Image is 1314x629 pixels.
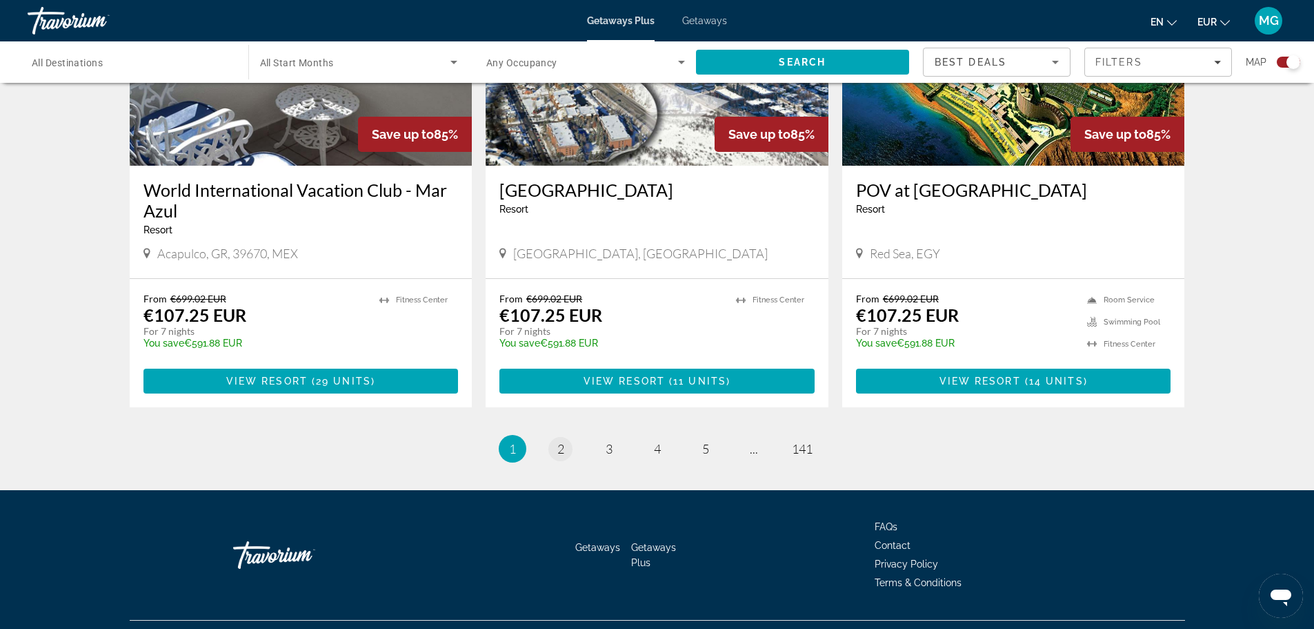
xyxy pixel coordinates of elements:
span: View Resort [939,376,1021,387]
span: 11 units [673,376,726,387]
span: 2 [557,441,564,456]
span: ... [750,441,758,456]
span: Room Service [1104,296,1155,304]
span: 5 [702,441,709,456]
a: [GEOGRAPHIC_DATA] [499,180,815,200]
p: €107.25 EUR [856,304,959,325]
span: You save [856,338,897,349]
span: 14 units [1029,376,1084,387]
button: Filters [1084,48,1232,77]
a: POV at [GEOGRAPHIC_DATA] [856,180,1171,200]
span: Fitness Center [753,296,804,304]
a: Getaways [682,15,727,26]
span: From [499,293,523,304]
input: Select destination [32,55,230,71]
span: Any Occupancy [486,57,557,68]
span: 141 [792,441,813,456]
span: ( ) [1021,376,1088,387]
button: Search [696,50,910,75]
span: Resort [499,204,528,215]
span: [GEOGRAPHIC_DATA], [GEOGRAPHIC_DATA] [513,246,768,261]
span: Save up to [1084,127,1146,142]
span: Save up to [728,127,790,142]
div: 85% [1071,117,1184,152]
a: Travorium [28,3,166,39]
a: Terms & Conditions [875,577,962,588]
iframe: Bouton de lancement de la fenêtre de messagerie [1259,574,1303,618]
span: €699.02 EUR [526,293,582,304]
a: Contact [875,540,910,551]
p: €107.25 EUR [143,304,246,325]
span: Best Deals [935,57,1006,68]
button: Change currency [1197,12,1230,32]
span: View Resort [226,376,308,387]
span: Fitness Center [1104,340,1155,349]
button: View Resort(14 units) [856,369,1171,394]
span: en [1151,17,1164,28]
span: From [856,293,879,304]
span: MG [1259,14,1279,28]
span: ( ) [308,376,375,387]
span: Acapulco, GR, 39670, MEX [157,246,298,261]
p: €107.25 EUR [499,304,602,325]
p: €591.88 EUR [856,338,1074,349]
div: 85% [715,117,828,152]
span: From [143,293,167,304]
span: Fitness Center [396,296,448,304]
span: All Start Months [260,57,334,68]
span: Save up to [372,127,434,142]
p: For 7 nights [143,325,366,338]
span: Swimming Pool [1104,318,1160,327]
a: Getaways [575,542,620,553]
button: View Resort(29 units) [143,369,459,394]
span: You save [499,338,540,349]
span: 29 units [316,376,371,387]
p: For 7 nights [856,325,1074,338]
span: Filters [1095,57,1142,68]
span: View Resort [584,376,665,387]
button: User Menu [1251,6,1286,35]
span: 1 [509,441,516,456]
p: €591.88 EUR [143,338,366,349]
p: For 7 nights [499,325,722,338]
span: All Destinations [32,57,103,68]
mat-select: Sort by [935,54,1059,70]
span: €699.02 EUR [170,293,226,304]
span: 4 [654,441,661,456]
p: €591.88 EUR [499,338,722,349]
span: Resort [143,224,172,235]
a: Getaways Plus [631,542,676,568]
a: Getaways Plus [587,15,655,26]
div: 85% [358,117,472,152]
span: Red Sea, EGY [870,246,940,261]
span: 3 [606,441,613,456]
span: Search [779,57,826,68]
a: FAQs [875,521,897,532]
button: Change language [1151,12,1177,32]
button: View Resort(11 units) [499,369,815,394]
a: Go Home [233,534,371,576]
span: You save [143,338,184,349]
a: World International Vacation Club - Mar Azul [143,180,459,221]
span: EUR [1197,17,1217,28]
a: Privacy Policy [875,559,938,570]
span: Resort [856,204,885,215]
nav: Pagination [130,435,1185,463]
span: ( ) [665,376,730,387]
span: Map [1246,52,1266,72]
span: €699.02 EUR [883,293,939,304]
